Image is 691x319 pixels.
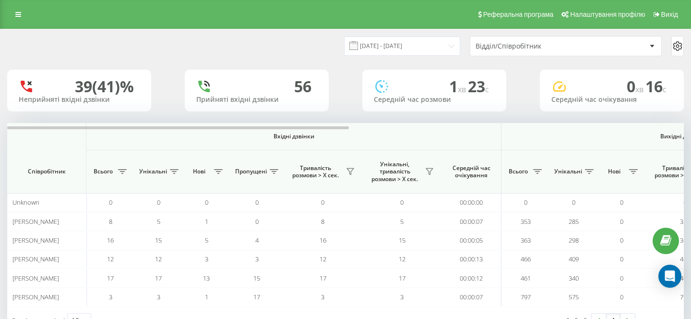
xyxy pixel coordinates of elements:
[288,164,343,179] span: Тривалість розмови > Х сек.
[569,274,579,282] span: 340
[294,77,311,96] div: 56
[157,217,160,226] span: 5
[400,217,404,226] span: 5
[253,274,260,282] span: 15
[602,168,626,175] span: Нові
[468,76,489,97] span: 23
[399,236,405,245] span: 15
[441,212,501,231] td: 00:00:07
[321,293,324,301] span: 3
[139,168,167,175] span: Унікальні
[658,265,681,288] div: Open Intercom Messenger
[620,255,623,263] span: 0
[635,84,645,95] span: хв
[187,168,211,175] span: Нові
[620,198,623,207] span: 0
[570,11,645,18] span: Налаштування профілю
[196,96,317,104] div: Прийняті вхідні дзвінки
[521,293,531,301] span: 797
[157,293,160,301] span: 3
[205,198,208,207] span: 0
[441,288,501,307] td: 00:00:07
[12,274,59,282] span: [PERSON_NAME]
[521,255,531,263] span: 466
[255,198,259,207] span: 0
[155,255,162,263] span: 12
[109,198,112,207] span: 0
[15,168,78,175] span: Співробітник
[109,217,112,226] span: 8
[321,198,324,207] span: 0
[569,255,579,263] span: 409
[400,198,404,207] span: 0
[485,84,489,95] span: c
[551,96,672,104] div: Середній час очікування
[399,274,405,282] span: 17
[107,255,114,263] span: 12
[572,198,575,207] span: 0
[320,274,326,282] span: 17
[91,168,115,175] span: Всього
[12,198,39,207] span: Unknown
[321,217,324,226] span: 8
[253,293,260,301] span: 17
[620,217,623,226] span: 0
[483,11,554,18] span: Реферальна програма
[205,236,208,245] span: 5
[554,168,582,175] span: Унікальні
[107,274,114,282] span: 17
[400,293,404,301] span: 3
[663,84,667,95] span: c
[205,293,208,301] span: 1
[441,250,501,269] td: 00:00:13
[645,76,667,97] span: 16
[320,236,326,245] span: 16
[205,217,208,226] span: 1
[521,217,531,226] span: 353
[155,236,162,245] span: 15
[569,293,579,301] span: 575
[12,217,59,226] span: [PERSON_NAME]
[449,76,468,97] span: 1
[506,168,530,175] span: Всього
[620,236,623,245] span: 0
[449,164,494,179] span: Середній час очікування
[12,236,59,245] span: [PERSON_NAME]
[203,274,210,282] span: 13
[255,255,259,263] span: 3
[109,293,112,301] span: 3
[441,231,501,250] td: 00:00:05
[12,255,59,263] span: [PERSON_NAME]
[19,96,140,104] div: Неприйняті вхідні дзвінки
[661,11,678,18] span: Вихід
[399,255,405,263] span: 12
[569,217,579,226] span: 285
[620,274,623,282] span: 0
[441,269,501,287] td: 00:00:12
[111,133,476,140] span: Вхідні дзвінки
[155,274,162,282] span: 17
[255,236,259,245] span: 4
[367,160,422,183] span: Унікальні, тривалість розмови > Х сек.
[521,274,531,282] span: 461
[235,168,267,175] span: Пропущені
[441,193,501,212] td: 00:00:00
[521,236,531,245] span: 363
[569,236,579,245] span: 298
[205,255,208,263] span: 3
[107,236,114,245] span: 16
[620,293,623,301] span: 0
[12,293,59,301] span: [PERSON_NAME]
[476,42,590,50] div: Відділ/Співробітник
[374,96,495,104] div: Середній час розмови
[458,84,468,95] span: хв
[255,217,259,226] span: 0
[157,198,160,207] span: 0
[75,77,134,96] div: 39 (41)%
[524,198,527,207] span: 0
[627,76,645,97] span: 0
[320,255,326,263] span: 12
